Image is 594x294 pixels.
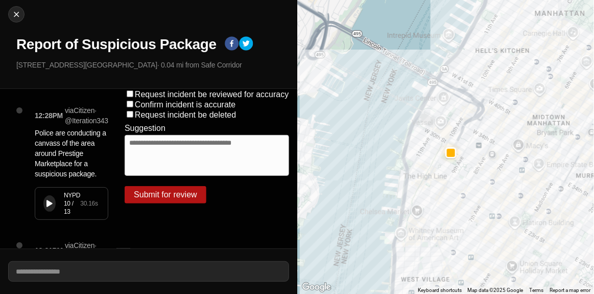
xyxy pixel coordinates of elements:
[35,128,108,179] p: Police are conducting a canvass of the area around Prestige Marketplace for a suspicious package.
[16,60,289,70] p: [STREET_ADDRESS][GEOGRAPHIC_DATA] · 0.04 mi from Safe Corridor
[225,36,239,53] button: facebook
[8,6,25,22] button: cancel
[418,287,462,294] button: Keyboard shortcuts
[35,110,63,121] p: 12:28PM
[135,90,289,99] label: Request incident be reviewed for accuracy
[35,245,63,256] p: 12:21PM
[550,287,591,293] a: Report a map error
[239,36,253,53] button: twitter
[80,199,98,208] div: 30.16 s
[65,105,108,126] p: via Citizen · @ Iteration343
[125,186,206,203] button: Submit for review
[300,281,334,294] img: Google
[65,240,108,261] p: via Citizen · @ Iteration343
[530,287,544,293] a: Terms
[300,281,334,294] a: Open this area in Google Maps (opens a new window)
[135,100,235,109] label: Confirm incident is accurate
[16,35,217,54] h1: Report of Suspicious Package
[135,110,236,119] label: Request incident be deleted
[125,124,165,133] label: Suggestion
[64,191,80,216] div: NYPD 10 / 13
[468,287,524,293] span: Map data ©2025 Google
[11,9,21,19] img: cancel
